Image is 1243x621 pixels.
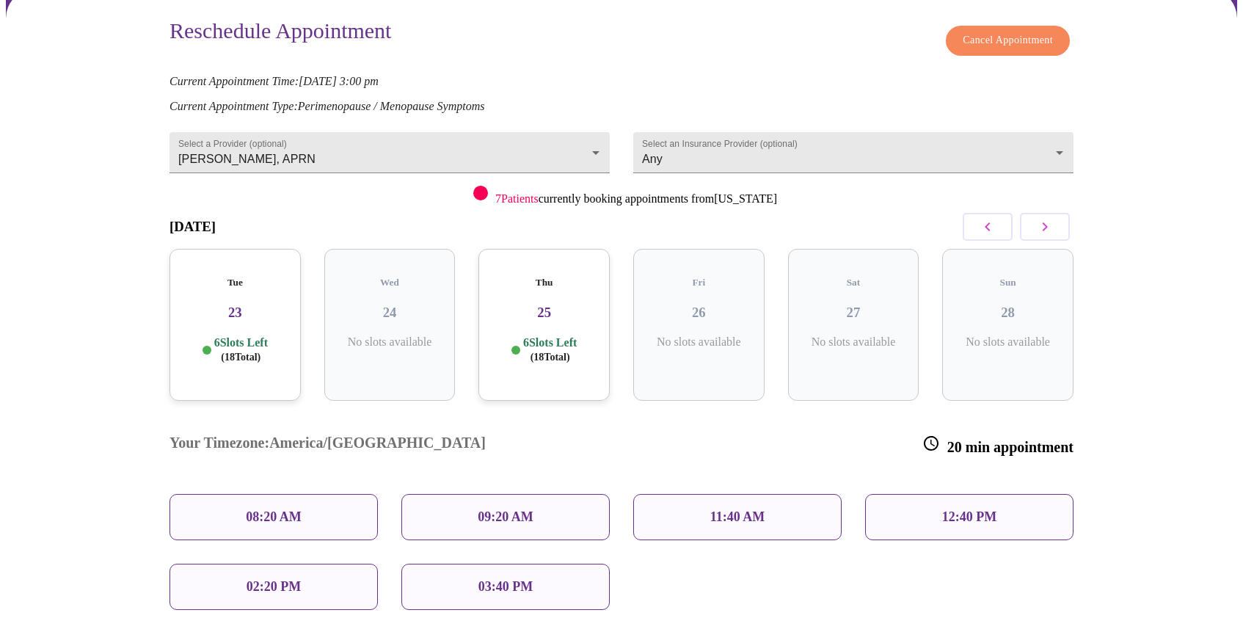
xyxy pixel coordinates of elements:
span: Cancel Appointment [963,32,1053,50]
span: ( 18 Total) [531,352,570,363]
p: 12:40 PM [942,509,996,525]
h3: 25 [490,305,598,321]
p: 02:20 PM [247,579,301,595]
h3: 26 [645,305,753,321]
h3: 27 [800,305,908,321]
p: 11:40 AM [710,509,765,525]
p: 08:20 AM [246,509,302,525]
span: ( 18 Total) [221,352,260,363]
div: Any [633,132,1073,173]
p: 6 Slots Left [214,335,268,364]
h5: Fri [645,277,753,288]
em: Current Appointment Type: Perimenopause / Menopause Symptoms [169,100,484,112]
h3: [DATE] [169,219,216,235]
h5: Thu [490,277,598,288]
h3: Your Timezone: America/[GEOGRAPHIC_DATA] [169,435,486,456]
h5: Tue [181,277,289,288]
p: No slots available [954,335,1062,349]
p: 6 Slots Left [523,335,577,364]
h5: Wed [336,277,444,288]
p: 03:40 PM [478,579,533,595]
p: currently booking appointments from [US_STATE] [495,192,777,206]
p: 09:20 AM [478,509,533,525]
button: Cancel Appointment [946,26,1070,56]
h5: Sat [800,277,908,288]
p: No slots available [800,335,908,349]
p: No slots available [336,335,444,349]
h5: Sun [954,277,1062,288]
em: Current Appointment Time: [DATE] 3:00 pm [169,75,379,87]
h3: 28 [954,305,1062,321]
span: 7 Patients [495,192,539,205]
div: [PERSON_NAME], APRN [169,132,610,173]
h3: Reschedule Appointment [169,18,391,48]
p: No slots available [645,335,753,349]
h3: 24 [336,305,444,321]
h3: 20 min appointment [922,435,1073,456]
h3: 23 [181,305,289,321]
